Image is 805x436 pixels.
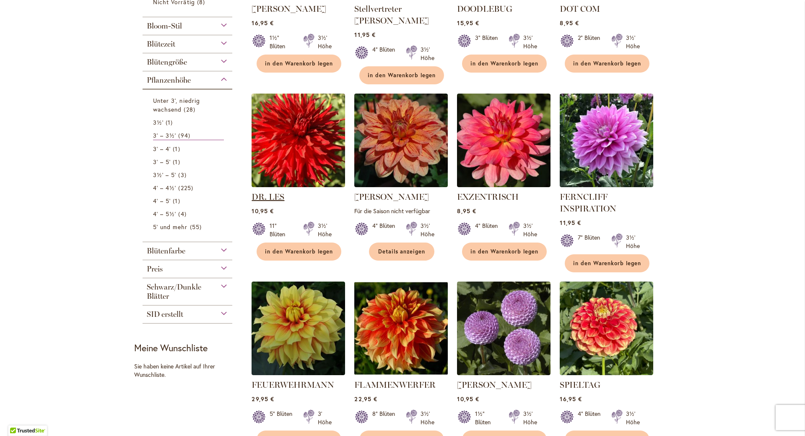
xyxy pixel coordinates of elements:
font: in den Warenkorb legen [573,260,641,267]
font: in den Warenkorb legen [573,60,641,67]
font: 3½' Höhe [626,410,640,426]
font: 1 [175,158,178,166]
font: 3" Blüten [475,34,498,42]
button: in den Warenkorb legen [565,254,649,272]
font: SID erstellt [147,310,183,319]
font: 3 [181,171,184,179]
font: [PERSON_NAME] [457,380,532,390]
font: Blütengröße [147,57,187,67]
font: 3½' Höhe [523,410,537,426]
font: 4' – 4½' [153,184,176,192]
font: 11" Blüten [270,222,285,238]
font: 4" Blüten [578,410,600,418]
img: Ferncliff Inspiration [560,94,653,187]
font: [PERSON_NAME] [252,4,326,14]
font: 3½' Höhe [421,410,434,426]
font: 3½' Höhe [523,222,537,238]
font: 3½' Höhe [626,34,640,50]
a: 4' – 5' 1 [153,196,224,205]
font: 29,95 € [252,395,274,403]
a: DR. LES [252,192,284,202]
font: Bloom-Stil [147,21,182,31]
font: 8,95 € [457,207,476,215]
a: FEUERWEHRMANN [252,380,334,390]
font: in den Warenkorb legen [368,72,436,79]
iframe: Launch Accessibility Center [6,406,30,430]
font: 1½" Blüten [475,410,491,426]
font: 22,95 € [354,395,377,403]
font: 3½' [153,118,164,126]
font: 4" Blüten [475,222,498,230]
a: DR. LES [252,181,345,189]
font: 1 [168,118,171,126]
font: in den Warenkorb legen [470,60,538,67]
a: 4' – 4½' 225 [153,183,224,192]
img: Elijah Mason [354,94,448,187]
a: FERNCLIFF INSPIRATION [560,192,616,214]
font: 3½' Höhe [318,34,332,50]
a: EXZENTRISCH [457,192,519,202]
font: 5" Blüten [270,410,292,418]
a: 4' – 5½' 4 [153,209,224,218]
font: 3½' – 5' [153,171,176,179]
a: 3½' – 5' 3 [153,170,224,179]
font: Preis [147,264,163,274]
font: 1 [175,145,178,153]
font: 4' – 5½' [153,210,176,218]
font: 11,95 € [354,31,375,39]
a: 3' – 4' 1 [153,144,224,153]
font: 5' und mehr [153,223,188,231]
font: Blütenfarbe [147,246,185,256]
font: in den Warenkorb legen [265,248,333,255]
button: in den Warenkorb legen [257,55,341,73]
a: Details anzeigen [369,243,434,261]
a: 5' und mehr 55 [153,222,224,231]
font: 10,95 € [252,207,273,215]
font: Meine Wunschliste [134,342,208,354]
a: DOODLEBUG [457,4,512,14]
font: Details anzeigen [378,248,426,255]
font: 94 [181,131,188,139]
img: FRANK HOLMES [457,282,551,375]
font: 1 [175,197,178,205]
a: FLAMMENWERFER [354,369,448,377]
font: 4' – 5' [153,197,171,205]
a: FLAMMENWERFER [354,380,436,390]
button: in den Warenkorb legen [359,66,444,84]
font: 55 [192,223,200,231]
font: 7" Blüten [578,233,600,241]
font: Pflanzenhöhe [147,76,191,85]
font: 4 [181,210,184,218]
font: 11,95 € [560,219,581,227]
font: 3½' Höhe [523,34,537,50]
a: SPIELTAG [560,369,653,377]
img: SPIELTAG [560,282,653,375]
font: Schwarz/Dunkle Blätter [147,282,201,301]
a: DOT COM [560,4,600,14]
button: in den Warenkorb legen [462,243,547,261]
font: 16,95 € [252,19,273,27]
a: Ferncliff Inspiration [560,181,653,189]
a: Unter 3', niedrig wachsend 28 [153,96,224,114]
a: SPIELTAG [560,380,600,390]
a: 3' – 3½' 94 [153,131,224,140]
font: 15,95 € [457,19,479,27]
img: FEUERWEHRMANN [252,282,345,375]
font: 3½' Höhe [626,233,640,250]
a: FEUERWEHRMANN [252,369,345,377]
button: in den Warenkorb legen [257,243,341,261]
font: 4" Blüten [372,45,395,53]
font: in den Warenkorb legen [470,248,538,255]
font: 3' Höhe [318,410,332,426]
img: DR. LES [252,94,345,187]
a: EXZENTRISCH [457,181,551,189]
font: 8,95 € [560,19,579,27]
a: FRANK HOLMES [457,369,551,377]
font: in den Warenkorb legen [265,60,333,67]
font: 16,95 € [560,395,582,403]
